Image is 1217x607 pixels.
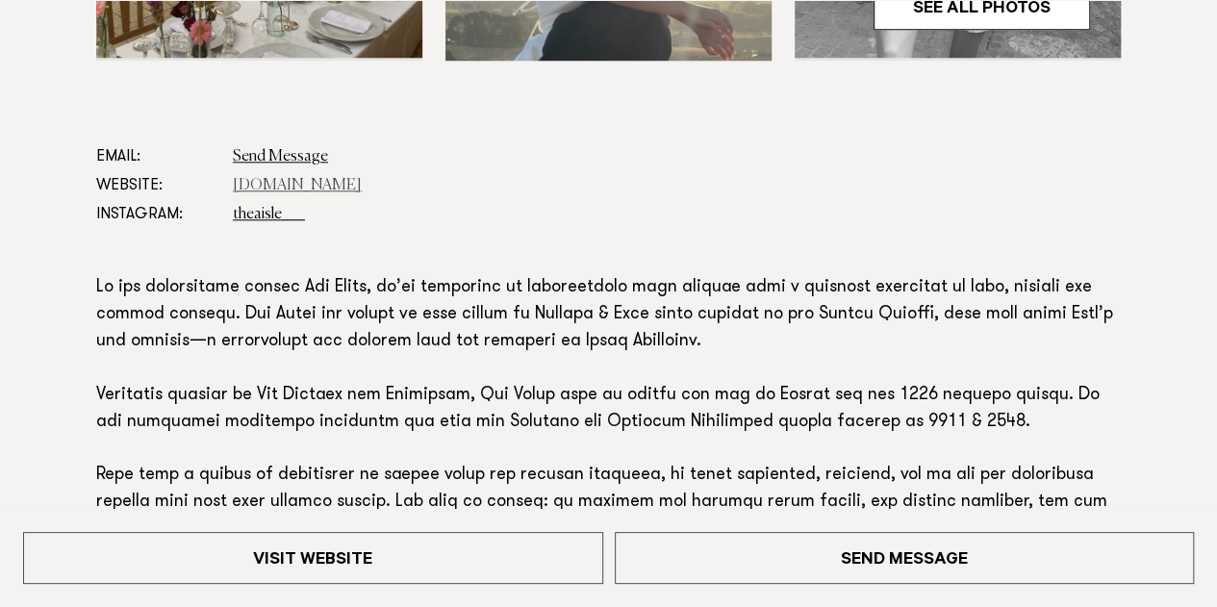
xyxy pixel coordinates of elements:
dt: Instagram: [96,200,217,229]
dt: Website: [96,171,217,200]
dt: Email: [96,142,217,171]
a: theaisle___ [233,207,305,222]
a: [DOMAIN_NAME] [233,178,362,193]
a: Visit Website [23,532,603,584]
a: Send Message [233,149,328,164]
a: Send Message [615,532,1195,584]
